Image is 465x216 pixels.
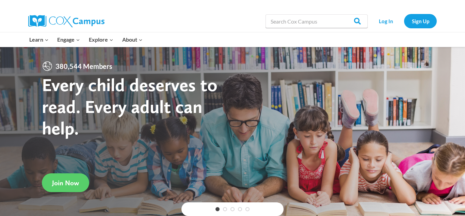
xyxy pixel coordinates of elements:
[266,14,368,28] input: Search Cox Campus
[404,14,437,28] a: Sign Up
[122,35,143,44] span: About
[42,74,218,139] strong: Every child deserves to read. Every adult can help.
[53,61,115,72] span: 380,544 Members
[57,35,80,44] span: Engage
[52,179,79,187] span: Join Now
[245,207,250,211] a: 5
[28,15,105,27] img: Cox Campus
[215,207,220,211] a: 1
[89,35,113,44] span: Explore
[42,173,89,192] a: Join Now
[371,14,437,28] nav: Secondary Navigation
[230,207,235,211] a: 3
[29,35,49,44] span: Learn
[371,14,401,28] a: Log In
[25,32,147,47] nav: Primary Navigation
[238,207,242,211] a: 4
[223,207,227,211] a: 2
